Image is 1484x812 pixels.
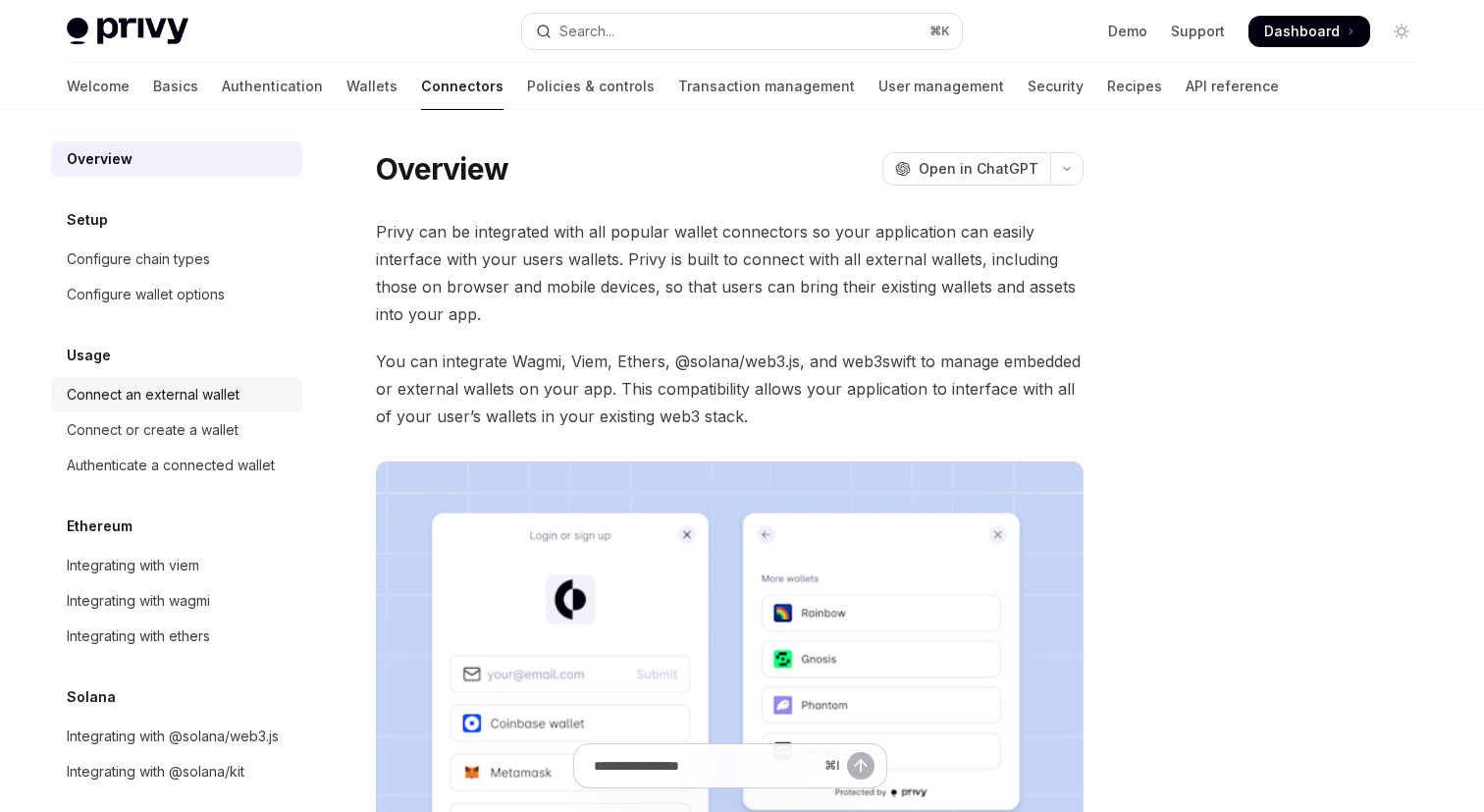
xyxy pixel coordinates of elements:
[67,383,239,406] div: Connect an external wallet
[527,63,655,110] a: Policies & controls
[67,418,238,442] div: Connect or create a wallet
[522,14,962,49] button: Open search
[678,63,855,110] a: Transaction management
[376,348,1084,430] span: You can integrate Wagmi, Viem, Ethers, @solana/web3.js, and web3swift to manage embedded or exter...
[1107,63,1162,110] a: Recipes
[67,685,116,709] h5: Solana
[882,152,1050,186] button: Open in ChatGPT
[878,63,1004,110] a: User management
[67,589,210,613] div: Integrating with wagmi
[847,752,874,780] button: Send message
[376,151,508,187] h1: Overview
[222,63,323,110] a: Authentication
[1386,16,1417,47] button: Toggle dark mode
[67,283,225,306] div: Configure wallet options
[376,218,1084,328] span: Privy can be integrated with all popular wallet connectors so your application can easily interfa...
[67,18,188,45] img: light logo
[1264,22,1340,41] span: Dashboard
[1108,22,1147,41] a: Demo
[67,208,108,232] h5: Setup
[67,454,275,477] div: Authenticate a connected wallet
[51,242,302,277] a: Configure chain types
[67,514,132,538] h5: Ethereum
[67,247,210,271] div: Configure chain types
[51,277,302,312] a: Configure wallet options
[51,141,302,177] a: Overview
[51,619,302,654] a: Integrating with ethers
[346,63,397,110] a: Wallets
[1248,16,1370,47] a: Dashboard
[559,20,614,43] div: Search...
[67,760,244,784] div: Integrating with @solana/kit
[67,725,279,748] div: Integrating with @solana/web3.js
[421,63,503,110] a: Connectors
[67,344,111,367] h5: Usage
[1171,22,1225,41] a: Support
[51,412,302,448] a: Connect or create a wallet
[51,719,302,754] a: Integrating with @solana/web3.js
[153,63,198,110] a: Basics
[51,448,302,483] a: Authenticate a connected wallet
[67,147,132,171] div: Overview
[929,24,950,39] span: ⌘ K
[51,377,302,412] a: Connect an external wallet
[67,624,210,648] div: Integrating with ethers
[919,159,1038,179] span: Open in ChatGPT
[67,63,130,110] a: Welcome
[594,744,817,787] input: Ask a question...
[1186,63,1279,110] a: API reference
[51,754,302,789] a: Integrating with @solana/kit
[51,548,302,583] a: Integrating with viem
[1028,63,1084,110] a: Security
[51,583,302,619] a: Integrating with wagmi
[67,554,199,577] div: Integrating with viem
